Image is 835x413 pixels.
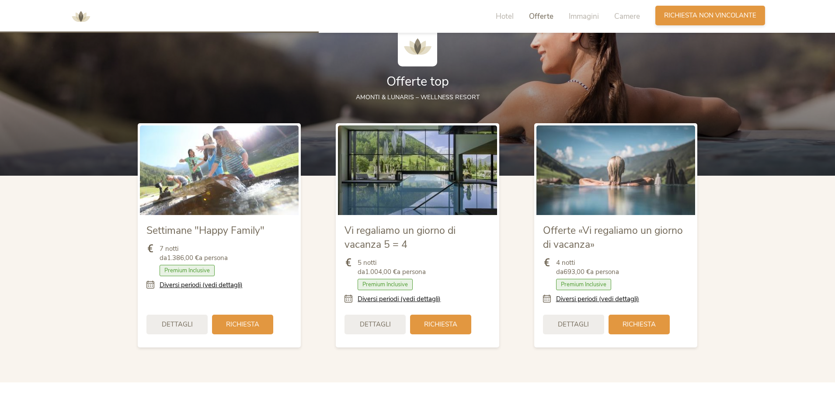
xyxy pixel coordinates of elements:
[140,125,299,215] img: Settimane "Happy Family"
[226,320,259,329] span: Richiesta
[167,253,199,262] b: 1.386,00 €
[338,125,497,215] img: Vi regaliamo un giorno di vacanza 5 = 4
[623,320,656,329] span: Richiesta
[160,265,215,276] span: Premium Inclusive
[356,93,480,101] span: AMONTI & LUNARIS – wellness resort
[146,224,264,237] span: Settimane "Happy Family"
[536,125,695,215] img: Offerte «Vi regaliamo un giorno di vacanza»
[344,224,456,251] span: Vi regaliamo un giorno di vacanza 5 = 4
[160,281,243,290] a: Diversi periodi (vedi dettagli)
[556,258,619,277] span: 4 notti da a persona
[543,224,683,251] span: Offerte «Vi regaliamo un giorno di vacanza»
[68,13,94,19] a: AMONTI & LUNARIS Wellnessresort
[529,11,553,21] span: Offerte
[614,11,640,21] span: Camere
[365,267,397,276] b: 1.004,00 €
[358,258,426,277] span: 5 notti da a persona
[664,11,756,20] span: Richiesta non vincolante
[386,73,449,90] span: Offerte top
[558,320,589,329] span: Dettagli
[556,279,611,290] span: Premium Inclusive
[398,27,437,66] img: AMONTI & LUNARIS Wellnessresort
[358,279,413,290] span: Premium Inclusive
[556,295,639,304] a: Diversi periodi (vedi dettagli)
[162,320,193,329] span: Dettagli
[564,267,590,276] b: 693,00 €
[424,320,457,329] span: Richiesta
[358,295,441,304] a: Diversi periodi (vedi dettagli)
[569,11,599,21] span: Immagini
[496,11,514,21] span: Hotel
[160,244,228,263] span: 7 notti da a persona
[68,3,94,30] img: AMONTI & LUNARIS Wellnessresort
[360,320,391,329] span: Dettagli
